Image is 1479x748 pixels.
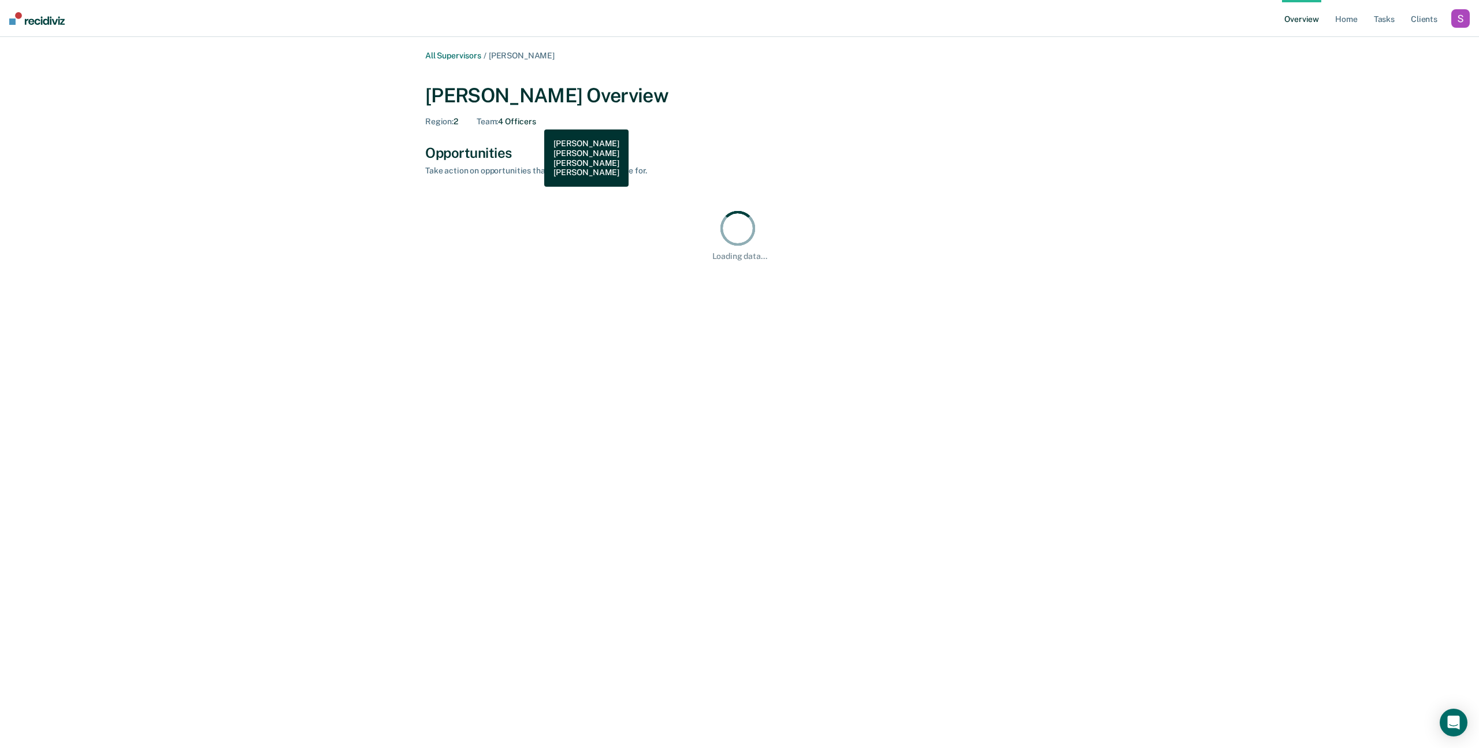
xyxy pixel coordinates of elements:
div: 2 [425,117,458,127]
span: [PERSON_NAME] [489,51,555,60]
span: / [481,51,489,60]
div: Take action on opportunities that clients may be eligible for. [425,166,830,176]
span: Team : [477,117,498,126]
div: Open Intercom Messenger [1440,709,1467,736]
img: Recidiviz [9,12,65,25]
span: Region : [425,117,454,126]
div: 4 Officers [477,117,536,127]
div: Opportunities [425,145,1054,161]
div: Loading data... [712,251,767,261]
a: All Supervisors [425,51,481,60]
div: [PERSON_NAME] Overview [425,84,1054,108]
